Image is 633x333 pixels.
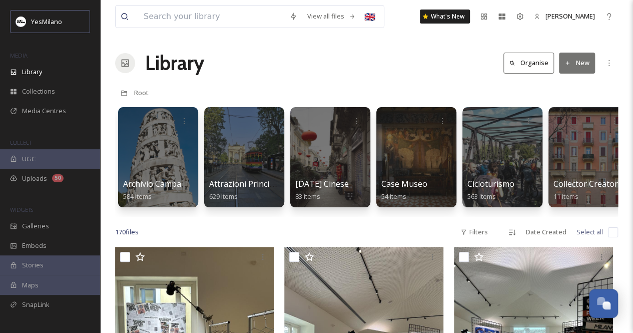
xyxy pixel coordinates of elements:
[22,87,55,96] span: Collections
[10,52,28,59] span: MEDIA
[145,48,204,78] a: Library
[123,178,196,189] span: Archivio Campagne
[553,178,622,189] span: Collector Creators
[295,179,349,201] a: [DATE] Cinese83 items
[576,227,603,237] span: Select all
[22,154,36,164] span: UGC
[22,67,42,77] span: Library
[381,178,427,189] span: Case Museo
[455,222,493,242] div: Filters
[295,192,320,201] span: 83 items
[139,6,284,28] input: Search your library
[10,206,33,213] span: WIDGETS
[381,179,427,201] a: Case Museo54 items
[123,179,196,201] a: Archivio Campagne584 items
[209,178,328,189] span: Attrazioni Principali - Landmark
[467,179,514,201] a: Cicloturismo563 items
[31,17,62,26] span: YesMilano
[209,179,328,201] a: Attrazioni Principali - Landmark629 items
[209,192,238,201] span: 629 items
[134,87,149,99] a: Root
[123,192,152,201] span: 584 items
[16,17,26,27] img: Logo%20YesMilano%40150x.png
[503,53,554,73] button: Organise
[521,222,571,242] div: Date Created
[589,289,618,318] button: Open Chat
[467,192,496,201] span: 563 items
[302,7,361,26] a: View all files
[22,280,39,290] span: Maps
[10,139,32,146] span: COLLECT
[361,8,379,26] div: 🇬🇧
[115,227,139,237] span: 170 file s
[420,10,470,24] a: What's New
[22,221,49,231] span: Galleries
[559,53,595,73] button: New
[22,260,44,270] span: Stories
[553,192,578,201] span: 11 items
[22,174,47,183] span: Uploads
[52,174,64,182] div: 50
[381,192,406,201] span: 54 items
[545,12,595,21] span: [PERSON_NAME]
[553,179,622,201] a: Collector Creators11 items
[467,178,514,189] span: Cicloturismo
[22,241,47,250] span: Embeds
[529,7,600,26] a: [PERSON_NAME]
[22,300,50,309] span: SnapLink
[134,88,149,97] span: Root
[22,106,66,116] span: Media Centres
[295,178,349,189] span: [DATE] Cinese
